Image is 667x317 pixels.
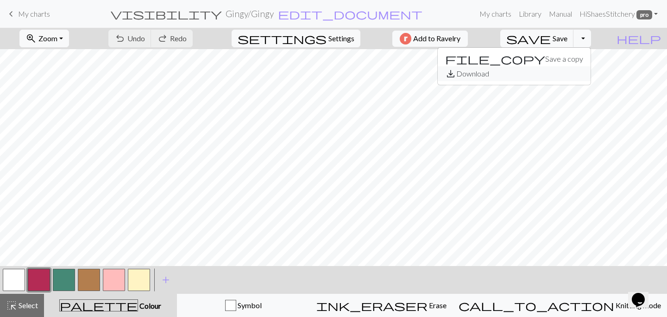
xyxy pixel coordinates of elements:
[226,8,274,19] h2: Gingy / Gingy
[238,33,327,44] i: Settings
[6,7,17,20] span: keyboard_arrow_left
[453,294,667,317] button: Knitting mode
[438,66,591,81] button: Download
[138,301,161,310] span: Colour
[515,5,545,23] a: Library
[6,6,50,22] a: My charts
[445,52,545,65] span: file_copy
[310,294,453,317] button: Erase
[636,10,652,19] span: pro
[60,299,138,312] span: palette
[236,301,262,310] span: Symbol
[232,30,360,47] button: SettingsSettings
[6,299,17,312] span: highlight_alt
[628,280,658,308] iframe: chat widget
[44,294,177,317] button: Colour
[500,30,574,47] button: Save
[19,30,69,47] button: Zoom
[160,273,171,286] span: add
[506,32,551,45] span: save
[413,33,460,44] span: Add to Ravelry
[17,301,38,310] span: Select
[445,67,456,80] span: save_alt
[18,9,50,18] span: My charts
[553,34,567,43] span: Save
[545,5,576,23] a: Manual
[438,51,591,66] button: Save a copy
[111,7,222,20] span: visibility
[428,301,447,310] span: Erase
[316,299,428,312] span: ink_eraser
[617,32,661,45] span: help
[459,299,614,312] span: call_to_action
[278,7,422,20] span: edit_document
[238,32,327,45] span: settings
[614,301,661,310] span: Knitting mode
[177,294,310,317] button: Symbol
[476,5,515,23] a: My charts
[38,34,57,43] span: Zoom
[400,33,411,44] img: Ravelry
[576,5,661,23] a: HiShaesStitchery pro
[392,31,468,47] button: Add to Ravelry
[328,33,354,44] span: Settings
[25,32,37,45] span: zoom_in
